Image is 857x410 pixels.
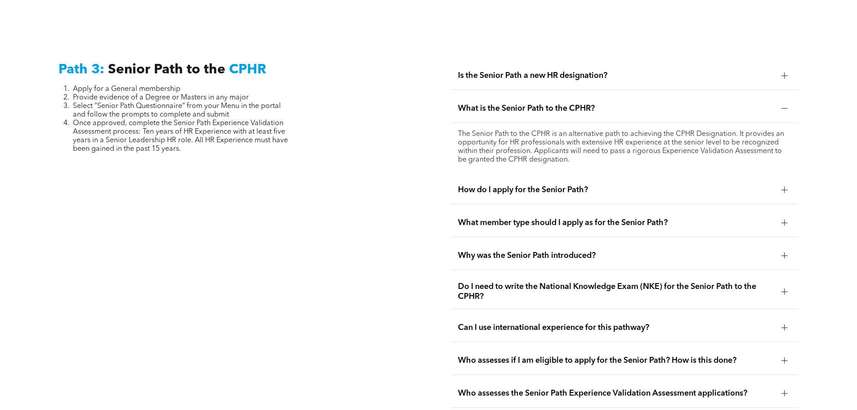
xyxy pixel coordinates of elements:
span: What is the Senior Path to the CPHR? [458,104,774,113]
span: Is the Senior Path a new HR designation? [458,71,774,81]
p: The Senior Path to the CPHR is an alternative path to achieving the CPHR Designation. It provides... [458,130,791,164]
span: What member type should I apply as for the Senior Path? [458,218,774,228]
span: How do I apply for the Senior Path? [458,185,774,195]
span: Do I need to write the National Knowledge Exam (NKE) for the Senior Path to the CPHR? [458,282,774,302]
span: Provide evidence of a Degree or Masters in any major [73,94,249,101]
span: CPHR [229,63,266,77]
span: Apply for a General membership [73,86,180,93]
span: Who assesses if I am eligible to apply for the Senior Path? How is this done? [458,356,774,365]
span: Who assesses the Senior Path Experience Validation Assessment applications? [458,388,774,398]
span: Once approved, complete the Senior Path Experience Validation Assessment process: Ten years of HR... [73,120,288,153]
span: Path 3: [58,63,104,77]
span: Select “Senior Path Questionnaire” from your Menu in the portal and follow the prompts to complet... [73,103,281,118]
span: Can I use international experience for this pathway? [458,323,774,333]
span: Why was the Senior Path introduced? [458,251,774,261]
span: Senior Path to the [108,63,225,77]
